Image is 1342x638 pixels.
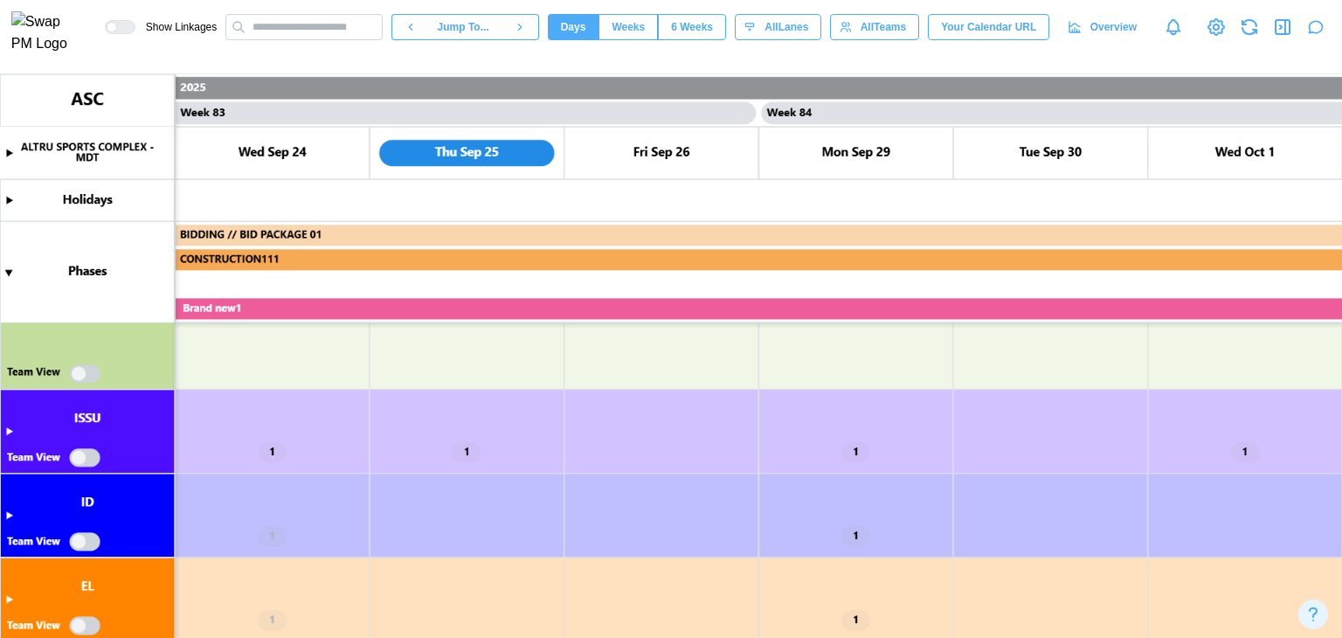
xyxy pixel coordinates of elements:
button: Close Drawer [1270,15,1295,39]
button: Your Calendar URL [928,14,1049,40]
button: Weeks [598,14,658,40]
span: Overview [1090,15,1137,39]
span: All Lanes [764,15,808,39]
button: Jump To... [429,14,501,40]
span: Your Calendar URL [941,15,1036,39]
span: Weeks [612,15,645,39]
span: 6 Weeks [671,15,713,39]
span: Jump To... [438,15,489,39]
button: Refresh Grid [1237,15,1262,39]
a: Overview [1058,14,1150,40]
span: All Teams [861,15,906,39]
span: Show Linkages [135,20,217,34]
img: Swap PM Logo [11,11,82,55]
button: Days [548,14,599,40]
a: Notifications [1159,12,1188,42]
a: View Project [1204,15,1228,39]
button: 6 Weeks [658,14,726,40]
button: AllTeams [830,14,919,40]
span: Days [561,15,586,39]
button: AllLanes [735,14,821,40]
button: Open project assistant [1304,15,1328,39]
